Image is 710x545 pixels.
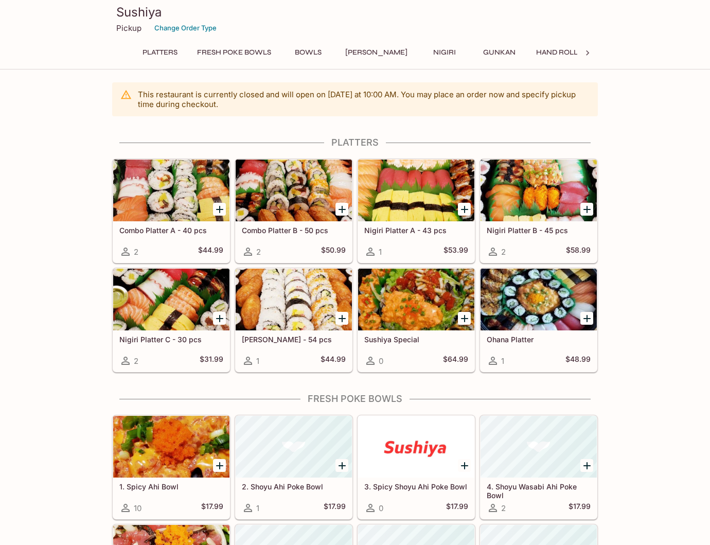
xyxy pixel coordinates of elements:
button: Add 3. Spicy Shoyu Ahi Poke Bowl [458,459,471,472]
a: Combo Platter B - 50 pcs2$50.99 [235,159,352,263]
span: 2 [501,503,506,513]
a: Sushiya Special0$64.99 [358,268,475,372]
a: Nigiri Platter C - 30 pcs2$31.99 [113,268,230,372]
h5: $64.99 [443,355,468,367]
button: Add Ohana Platter [580,312,593,325]
div: 3. Spicy Shoyu Ahi Poke Bowl [358,416,474,478]
a: 2. Shoyu Ahi Poke Bowl1$17.99 [235,415,352,519]
a: Nigiri Platter B - 45 pcs2$58.99 [480,159,597,263]
div: Maki Platter - 54 pcs [236,269,352,330]
h5: $31.99 [200,355,223,367]
button: Gunkan [476,45,522,60]
p: Pickup [116,23,141,33]
span: 1 [379,247,382,257]
h5: Ohana Platter [487,335,591,344]
h5: $48.99 [565,355,591,367]
h5: Combo Platter A - 40 pcs [119,226,223,235]
button: Add Nigiri Platter B - 45 pcs [580,203,593,216]
button: Bowls [285,45,331,60]
span: 0 [379,356,383,366]
button: Add 4. Shoyu Wasabi Ahi Poke Bowl [580,459,593,472]
h5: [PERSON_NAME] - 54 pcs [242,335,346,344]
span: 10 [134,503,141,513]
a: [PERSON_NAME] - 54 pcs1$44.99 [235,268,352,372]
span: 2 [256,247,261,257]
span: 2 [501,247,506,257]
h5: 4. Shoyu Wasabi Ahi Poke Bowl [487,482,591,499]
h5: Combo Platter B - 50 pcs [242,226,346,235]
div: 4. Shoyu Wasabi Ahi Poke Bowl [481,416,597,478]
button: Change Order Type [150,20,221,36]
div: Ohana Platter [481,269,597,330]
a: 4. Shoyu Wasabi Ahi Poke Bowl2$17.99 [480,415,597,519]
div: Combo Platter A - 40 pcs [113,160,229,221]
h5: Nigiri Platter A - 43 pcs [364,226,468,235]
h5: $44.99 [198,245,223,258]
button: Add 1. Spicy Ahi Bowl [213,459,226,472]
h5: $53.99 [443,245,468,258]
span: 0 [379,503,383,513]
h5: $44.99 [321,355,346,367]
div: Nigiri Platter C - 30 pcs [113,269,229,330]
h5: Nigiri Platter C - 30 pcs [119,335,223,344]
div: Nigiri Platter A - 43 pcs [358,160,474,221]
h3: Sushiya [116,4,594,20]
h5: Nigiri Platter B - 45 pcs [487,226,591,235]
a: Ohana Platter1$48.99 [480,268,597,372]
div: 1. Spicy Ahi Bowl [113,416,229,478]
h5: 1. Spicy Ahi Bowl [119,482,223,491]
span: 2 [134,247,138,257]
a: 3. Spicy Shoyu Ahi Poke Bowl0$17.99 [358,415,475,519]
h5: $50.99 [321,245,346,258]
button: Add Nigiri Platter C - 30 pcs [213,312,226,325]
span: 1 [501,356,504,366]
h4: FRESH Poke Bowls [112,393,598,405]
button: Add 2. Shoyu Ahi Poke Bowl [335,459,348,472]
button: Add Combo Platter A - 40 pcs [213,203,226,216]
a: Nigiri Platter A - 43 pcs1$53.99 [358,159,475,263]
h5: $17.99 [446,502,468,514]
h5: $58.99 [566,245,591,258]
h4: Platters [112,137,598,148]
button: [PERSON_NAME] [340,45,413,60]
h5: $17.99 [324,502,346,514]
a: 1. Spicy Ahi Bowl10$17.99 [113,415,230,519]
h5: Sushiya Special [364,335,468,344]
h5: 3. Spicy Shoyu Ahi Poke Bowl [364,482,468,491]
button: Add Sushiya Special [458,312,471,325]
button: Add Maki Platter - 54 pcs [335,312,348,325]
span: 1 [256,356,259,366]
button: Nigiri [421,45,468,60]
div: Sushiya Special [358,269,474,330]
div: Combo Platter B - 50 pcs [236,160,352,221]
span: 2 [134,356,138,366]
p: This restaurant is currently closed and will open on [DATE] at 10:00 AM . You may place an order ... [138,90,590,109]
h5: 2. Shoyu Ahi Poke Bowl [242,482,346,491]
button: Platters [137,45,183,60]
button: Add Nigiri Platter A - 43 pcs [458,203,471,216]
button: Add Combo Platter B - 50 pcs [335,203,348,216]
h5: $17.99 [201,502,223,514]
a: Combo Platter A - 40 pcs2$44.99 [113,159,230,263]
button: FRESH Poke Bowls [191,45,277,60]
div: Nigiri Platter B - 45 pcs [481,160,597,221]
span: 1 [256,503,259,513]
button: Hand Roll [530,45,583,60]
div: 2. Shoyu Ahi Poke Bowl [236,416,352,478]
h5: $17.99 [569,502,591,514]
